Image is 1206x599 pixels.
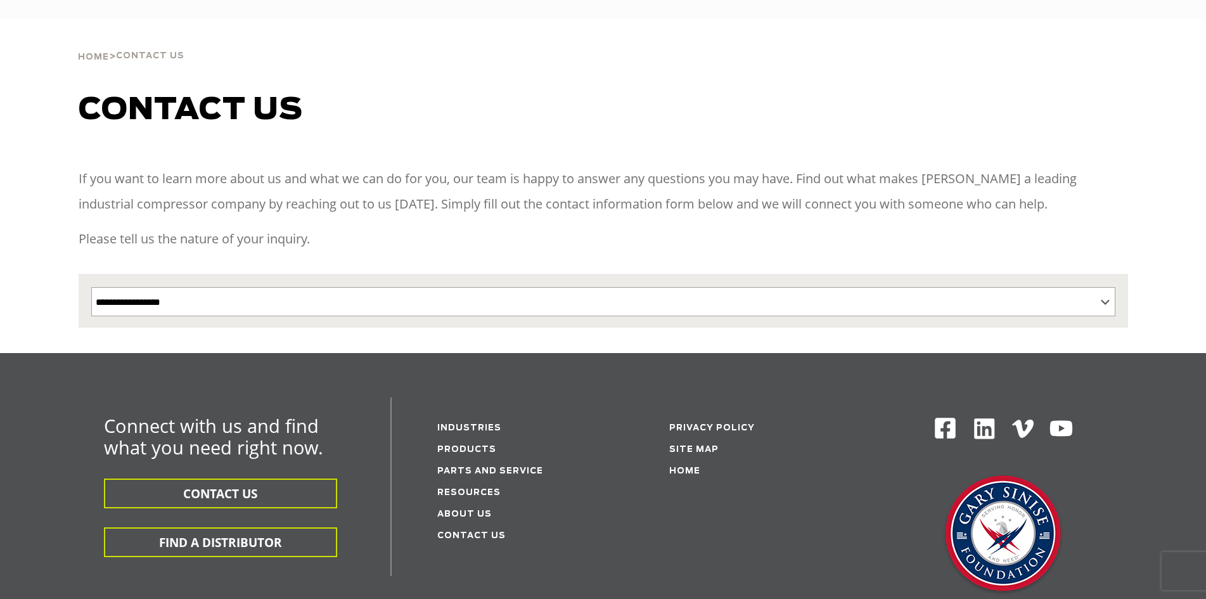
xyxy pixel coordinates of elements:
a: About Us [437,510,492,518]
span: Home [78,53,109,61]
a: Home [669,467,700,475]
a: Contact Us [437,532,506,540]
a: Privacy Policy [669,424,755,432]
p: Please tell us the nature of your inquiry. [79,226,1128,252]
a: Products [437,446,496,454]
div: > [78,19,184,67]
a: Site Map [669,446,719,454]
a: Resources [437,489,501,497]
img: Linkedin [972,416,997,441]
span: Contact us [79,95,303,126]
img: Vimeo [1012,420,1034,438]
img: Youtube [1049,416,1074,441]
a: Industries [437,424,501,432]
a: Parts and service [437,467,543,475]
a: Home [78,51,109,62]
img: Gary Sinise Foundation [940,472,1067,598]
button: FIND A DISTRIBUTOR [104,527,337,557]
p: If you want to learn more about us and what we can do for you, our team is happy to answer any qu... [79,166,1128,217]
img: Facebook [933,416,957,440]
span: Connect with us and find what you need right now. [104,413,323,460]
span: Contact Us [116,52,184,60]
button: CONTACT US [104,479,337,508]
